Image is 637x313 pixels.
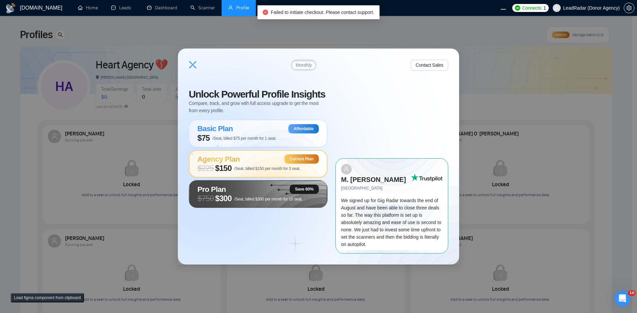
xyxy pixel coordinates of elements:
span: Profile [236,5,249,11]
span: $ 750 [197,194,214,203]
a: messageLeads [111,5,134,11]
span: user [344,166,349,172]
span: Affordable [294,126,314,131]
span: /Seat, billed $300 per month for 10 seat. [234,197,303,201]
img: upwork-logo.png [515,5,520,11]
span: Failed to initiate checkout. Please contact support. [271,10,374,15]
strong: M. [PERSON_NAME] [341,176,406,183]
span: 1 [543,4,546,12]
span: Current Plan [290,156,314,162]
span: Save 60% [295,187,314,192]
span: Powerful Profile [221,89,289,100]
img: Trust Pilot [411,174,443,182]
span: 10 [628,290,636,296]
span: Unlock Insights [189,89,325,100]
span: /Seat, billed $150 per month for 3 seat. [234,166,300,171]
button: Contact Sales [411,60,448,71]
a: searchScanner [190,5,215,11]
a: setting [624,5,634,11]
a: homeHome [78,5,98,11]
span: Connects: [522,4,542,12]
a: dashboardDashboard [147,5,177,11]
span: $300 [215,194,232,203]
span: /Seat, billed $75 per month for 1 seat. [212,136,276,141]
span: Basic Plan [197,124,233,133]
span: setting [624,5,634,11]
span: user [228,5,233,10]
button: setting [624,3,634,13]
iframe: Intercom live chat [614,290,630,306]
span: user [554,6,559,10]
span: [GEOGRAPHIC_DATA] [341,185,411,192]
span: $75 [197,133,210,143]
span: We signed up for Gig Radar towards the end of August and have been able to close three deals so f... [341,198,441,247]
span: Compare, track, and grow with full access upgrade to get the most from every profile. [189,100,327,114]
span: $150 [215,164,232,173]
img: logo [5,3,16,14]
span: Pro Plan [197,185,226,194]
button: Monthly [292,61,315,69]
span: close-circle [263,10,268,15]
span: $ 225 [197,164,214,173]
span: Agency Plan [197,155,240,163]
span: Monthly [296,63,312,67]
